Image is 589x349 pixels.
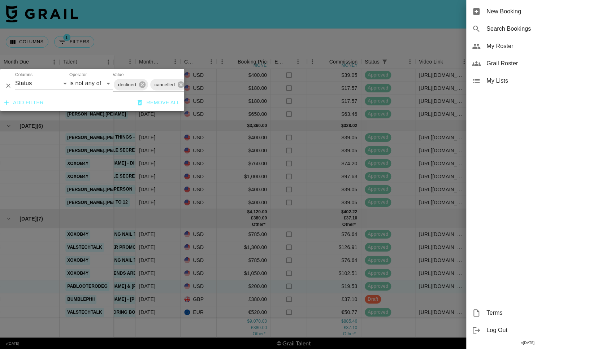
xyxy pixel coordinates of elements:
[466,20,589,38] div: Search Bookings
[486,77,583,85] span: My Lists
[135,96,183,109] button: Remove all
[15,71,33,78] label: Columns
[486,42,583,51] span: My Roster
[466,322,589,339] div: Log Out
[3,80,14,91] button: Delete
[486,59,583,68] span: Grail Roster
[486,25,583,33] span: Search Bookings
[486,326,583,335] span: Log Out
[486,7,583,16] span: New Booking
[466,38,589,55] div: My Roster
[466,304,589,322] div: Terms
[466,72,589,90] div: My Lists
[150,80,179,89] span: cancelled
[486,309,583,317] span: Terms
[466,339,589,346] div: v [DATE]
[466,3,589,20] div: New Booking
[114,80,140,89] span: declined
[466,55,589,72] div: Grail Roster
[1,96,47,109] button: Add filter
[69,71,87,78] label: Operator
[113,71,124,78] label: Value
